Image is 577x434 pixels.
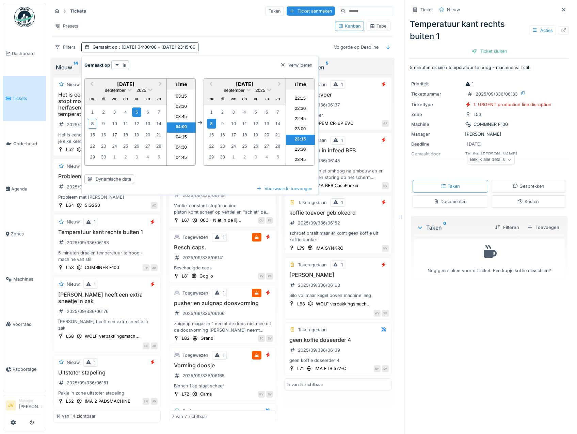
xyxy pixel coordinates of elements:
span: Zones [11,231,43,237]
li: 04:45 [167,153,196,163]
div: Gesprekken [513,183,544,189]
h2: [DATE] [204,81,286,87]
div: Goglio [199,273,213,279]
div: 1 [341,81,343,88]
div: Choose zaterdag 20 september 2025 [143,130,152,139]
div: Month september, 2025 [206,107,283,163]
div: L79 [297,245,305,251]
div: 2025/09/336/06183 [67,239,109,246]
div: COMBINER F100 [474,121,508,128]
div: Toegewezen [182,234,208,240]
li: 23:15 [286,135,315,145]
div: donderdag [240,94,249,103]
li: 04:15 [167,133,196,143]
div: [PERSON_NAME] heeft een extra sneetje in zak [56,318,158,331]
div: Choose woensdag 17 september 2025 [110,130,119,139]
div: SV [266,391,273,398]
div: Capsule toevoer [287,112,389,118]
div: 000 - Niet in de lij... [200,217,241,223]
div: Machine [411,121,462,128]
div: Probleem met [PERSON_NAME] [56,194,158,200]
div: 2025/09/336/06137 [298,102,340,108]
li: 04:00 [167,122,196,133]
div: dinsdag [99,94,108,103]
h3: Het is eender voor wa het machine stopt moet je elke keer volledig herfaseren. Dan wachten op tem... [56,91,158,118]
div: 5 van 5 zichtbaar [287,381,323,388]
div: Ticket sluiten [469,47,510,56]
div: 2025/09/336/06183 [476,91,518,97]
div: Choose donderdag 2 oktober 2025 [121,152,130,162]
div: Tabel [370,23,387,29]
h3: Temperatuur kant rechts buiten 1 [56,229,158,235]
div: KV [258,391,265,398]
h3: Uitstoter stapeling [56,369,158,376]
p: 5 minuten draaien temperatuur te hoog - machine valt stil [410,64,569,71]
div: Choose zondag 5 oktober 2025 [273,152,282,162]
div: Choose donderdag 11 september 2025 [240,119,249,128]
div: Choose woensdag 3 september 2025 [229,107,238,117]
div: Choose maandag 22 september 2025 [88,141,97,151]
div: vrijdag [251,94,260,103]
div: Choose woensdag 10 september 2025 [110,119,119,128]
div: Choose maandag 1 september 2025 [207,107,216,117]
div: Choose zaterdag 20 september 2025 [262,130,271,139]
li: 04:30 [167,143,196,153]
ul: Time [167,90,196,165]
ul: Time [286,90,315,165]
div: Bezig [182,408,194,414]
button: Previous Month [85,79,96,90]
div: Toegewezen [182,290,208,296]
div: Nieuw [67,163,80,169]
div: DP [374,365,381,372]
div: zondag [154,94,163,103]
div: NV [382,182,389,189]
span: : [DATE] 04:00:00 - [DATE] 23:15:00 [117,45,195,50]
div: Choose maandag 22 september 2025 [207,141,216,151]
div: LN [143,398,149,405]
div: IMA SYNKRO [316,245,343,251]
strong: Gemaakt op [84,62,110,68]
div: Acties [529,26,556,35]
div: Choose maandag 15 september 2025 [88,130,97,139]
div: Dynamische data [84,174,134,184]
div: Silo vol maar kegel boven machine leeg [287,292,389,299]
h2: [DATE] [85,81,166,87]
li: 22:45 [286,114,315,124]
div: Prioriteit [411,81,462,87]
div: Choose woensdag 17 september 2025 [229,130,238,139]
li: JV [6,400,16,411]
div: SV [382,310,389,317]
div: Choose maandag 29 september 2025 [207,152,216,162]
span: september [105,88,126,93]
div: L68 [297,301,305,307]
div: Verwijderen [277,61,315,70]
h3: geen koffie doseerder 4 [287,337,389,343]
div: Nieuw [67,219,80,225]
sup: 0 [443,223,446,232]
div: 1 [223,234,224,240]
div: OPEM CR-6P EVO [316,120,354,127]
div: vrijdag [132,94,141,103]
div: [PERSON_NAME] [411,131,567,137]
div: Choose dinsdag 30 september 2025 [218,152,227,162]
div: 1 [341,199,343,206]
div: Choose donderdag 25 september 2025 [240,141,249,151]
div: Choose donderdag 11 september 2025 [121,119,130,128]
div: Choose dinsdag 2 september 2025 [99,107,108,117]
div: Het is eender voor wa het machine stopt,moet je elke keer volledig herfaseren.Dan wachten op temp... [56,132,158,145]
div: Manager [411,131,462,137]
div: 2025/09/336/06141 [182,254,224,261]
div: 1 [341,262,343,268]
div: zuignap magazijn 1 neemt de doos niet mee uit de doosvorming [PERSON_NAME] neemt [PERSON_NAME] mee [172,320,273,333]
div: 2025/09/336/06166 [182,310,225,317]
div: Month september, 2025 [87,107,164,163]
div: Choose zondag 21 september 2025 [273,130,282,139]
div: Ticketnummer [411,91,462,97]
div: Choose maandag 29 september 2025 [88,152,97,162]
div: Toevoegen [525,223,562,232]
div: Choose donderdag 4 september 2025 [240,107,249,117]
li: 05:00 [167,163,196,173]
div: 2025/09/336/06165 [182,372,225,379]
div: TP [143,264,149,271]
div: Documenten [434,198,467,205]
